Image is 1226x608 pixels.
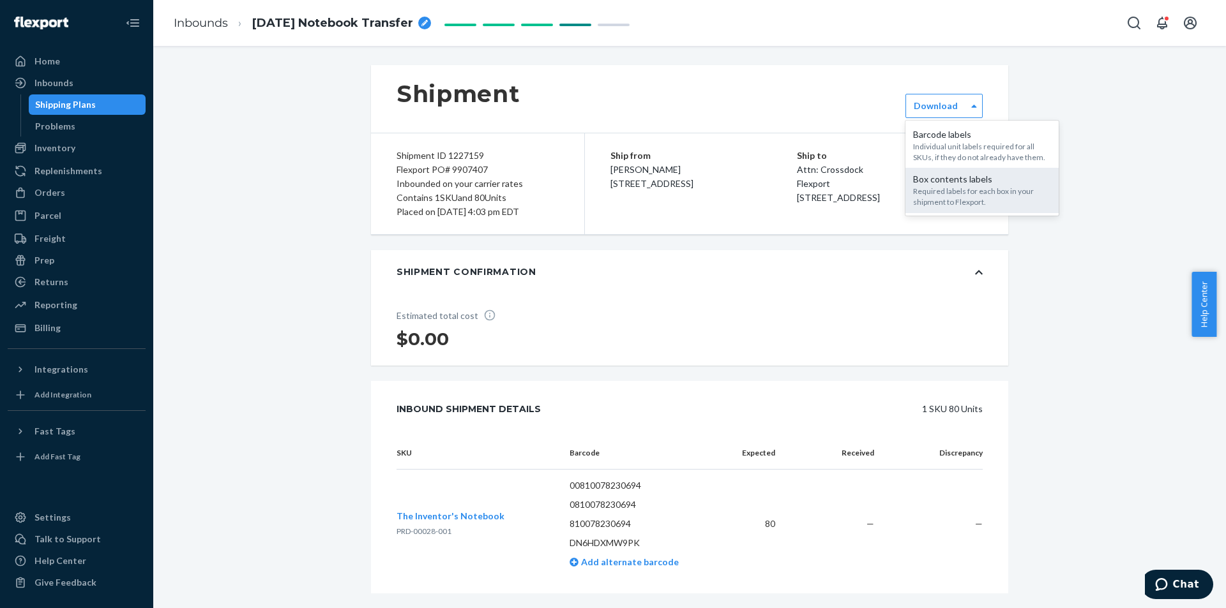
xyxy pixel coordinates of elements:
[14,17,68,29] img: Flexport logo
[914,100,958,112] label: Download
[397,510,504,521] span: The Inventor's Notebook
[1192,272,1216,337] button: Help Center
[34,165,102,177] div: Replenishments
[570,517,712,530] p: 810078230694
[884,437,983,470] th: Discrepancy
[34,209,61,222] div: Parcel
[8,205,146,226] a: Parcel
[8,182,146,203] a: Orders
[8,51,146,71] a: Home
[397,265,536,278] div: Shipment Confirmation
[34,363,88,376] div: Integrations
[1149,10,1175,36] button: Open notifications
[34,576,96,589] div: Give Feedback
[35,98,96,111] div: Shipping Plans
[397,309,505,322] p: Estimated total cost
[397,327,505,350] h1: $0.00
[34,533,101,545] div: Talk to Support
[34,511,71,524] div: Settings
[397,191,559,205] div: Contains 1 SKU and 80 Units
[1145,570,1213,602] iframe: Opens a widget where you can chat to one of our agents
[397,205,559,219] div: Placed on [DATE] 4:03 pm EDT
[397,177,559,191] div: Inbounded on your carrier rates
[34,389,91,400] div: Add Integration
[1121,10,1147,36] button: Open Search Box
[610,164,693,189] span: [PERSON_NAME] [STREET_ADDRESS]
[570,498,712,511] p: 0810078230694
[8,295,146,315] a: Reporting
[570,479,712,492] p: 00810078230694
[8,529,146,549] button: Talk to Support
[913,173,1051,186] div: Box contents labels
[797,163,983,177] p: Attn: Crossdock
[8,385,146,405] a: Add Integration
[722,437,785,470] th: Expected
[34,77,73,89] div: Inbounds
[975,518,983,529] span: —
[163,4,441,42] ol: breadcrumbs
[34,55,60,68] div: Home
[1177,10,1203,36] button: Open account menu
[397,396,541,422] div: Inbound Shipment Details
[570,396,983,422] div: 1 SKU 80 Units
[34,232,66,245] div: Freight
[913,186,1051,207] div: Required labels for each box in your shipment to Flexport.
[797,177,983,191] p: Flexport
[8,359,146,380] button: Integrations
[34,186,65,199] div: Orders
[29,94,146,115] a: Shipping Plans
[34,425,75,438] div: Fast Tags
[8,421,146,441] button: Fast Tags
[785,437,884,470] th: Received
[34,276,68,288] div: Returns
[8,138,146,158] a: Inventory
[397,437,559,470] th: SKU
[35,120,75,133] div: Problems
[34,451,80,462] div: Add Fast Tag
[34,142,75,154] div: Inventory
[174,16,228,30] a: Inbounds
[797,149,983,163] p: Ship to
[570,537,712,549] p: DN6HDXMW9PK
[913,128,1051,141] div: Barcode labels
[252,15,413,32] span: 2025-08-20 Notebook Transfer
[8,250,146,271] a: Prep
[34,554,86,567] div: Help Center
[397,526,451,536] span: PRD-00028-001
[34,299,77,311] div: Reporting
[120,10,146,36] button: Close Navigation
[34,322,61,334] div: Billing
[570,556,679,567] a: Add alternate barcode
[8,73,146,93] a: Inbounds
[8,318,146,338] a: Billing
[8,447,146,467] a: Add Fast Tag
[579,556,679,567] span: Add alternate barcode
[559,437,722,470] th: Barcode
[8,228,146,249] a: Freight
[397,163,559,177] div: Flexport PO# 9907407
[8,551,146,571] a: Help Center
[397,149,559,163] div: Shipment ID 1227159
[8,272,146,292] a: Returns
[610,149,797,163] p: Ship from
[8,572,146,593] button: Give Feedback
[397,80,520,107] h1: Shipment
[8,507,146,528] a: Settings
[34,254,54,267] div: Prep
[29,116,146,137] a: Problems
[397,510,504,523] button: The Inventor's Notebook
[913,141,1051,163] div: Individual unit labels required for all SKUs, if they do not already have them.
[867,518,874,529] span: —
[8,161,146,181] a: Replenishments
[722,470,785,579] td: 80
[797,192,880,203] span: [STREET_ADDRESS]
